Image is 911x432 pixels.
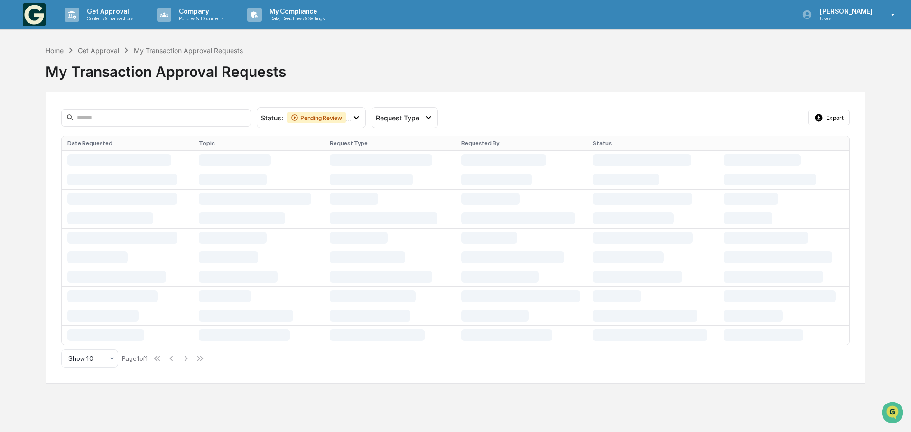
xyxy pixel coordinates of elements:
th: Request Type [324,136,455,150]
div: We're available if you need us! [32,82,120,90]
th: Date Requested [62,136,193,150]
button: Start new chat [161,75,173,87]
img: 1746055101610-c473b297-6a78-478c-a979-82029cc54cd1 [9,73,27,90]
p: My Compliance [262,8,329,15]
th: Topic [193,136,325,150]
div: 🗄️ [69,120,76,128]
a: 🔎Data Lookup [6,134,64,151]
a: 🖐️Preclearance [6,116,65,133]
p: Users [812,15,877,22]
span: Pylon [94,161,115,168]
p: Data, Deadlines & Settings [262,15,329,22]
div: Home [46,46,64,55]
span: Data Lookup [19,138,60,147]
th: Requested By [455,136,587,150]
div: Get Approval [78,46,119,55]
span: Status : [261,114,283,122]
a: Powered byPylon [67,160,115,168]
span: Attestations [78,119,118,129]
img: logo [23,3,46,26]
div: Start new chat [32,73,156,82]
div: 🖐️ [9,120,17,128]
iframe: Open customer support [881,401,906,426]
span: Preclearance [19,119,61,129]
p: Company [171,8,228,15]
div: My Transaction Approval Requests [46,55,865,80]
th: Status [587,136,718,150]
a: 🗄️Attestations [65,116,121,133]
p: How can we help? [9,20,173,35]
p: Get Approval [79,8,138,15]
div: Pending Review [287,112,346,123]
span: Request Type [376,114,419,122]
div: My Transaction Approval Requests [134,46,243,55]
p: Content & Transactions [79,15,138,22]
p: Policies & Documents [171,15,228,22]
div: Page 1 of 1 [122,355,148,362]
p: [PERSON_NAME] [812,8,877,15]
div: 🔎 [9,138,17,146]
button: Export [808,110,850,125]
